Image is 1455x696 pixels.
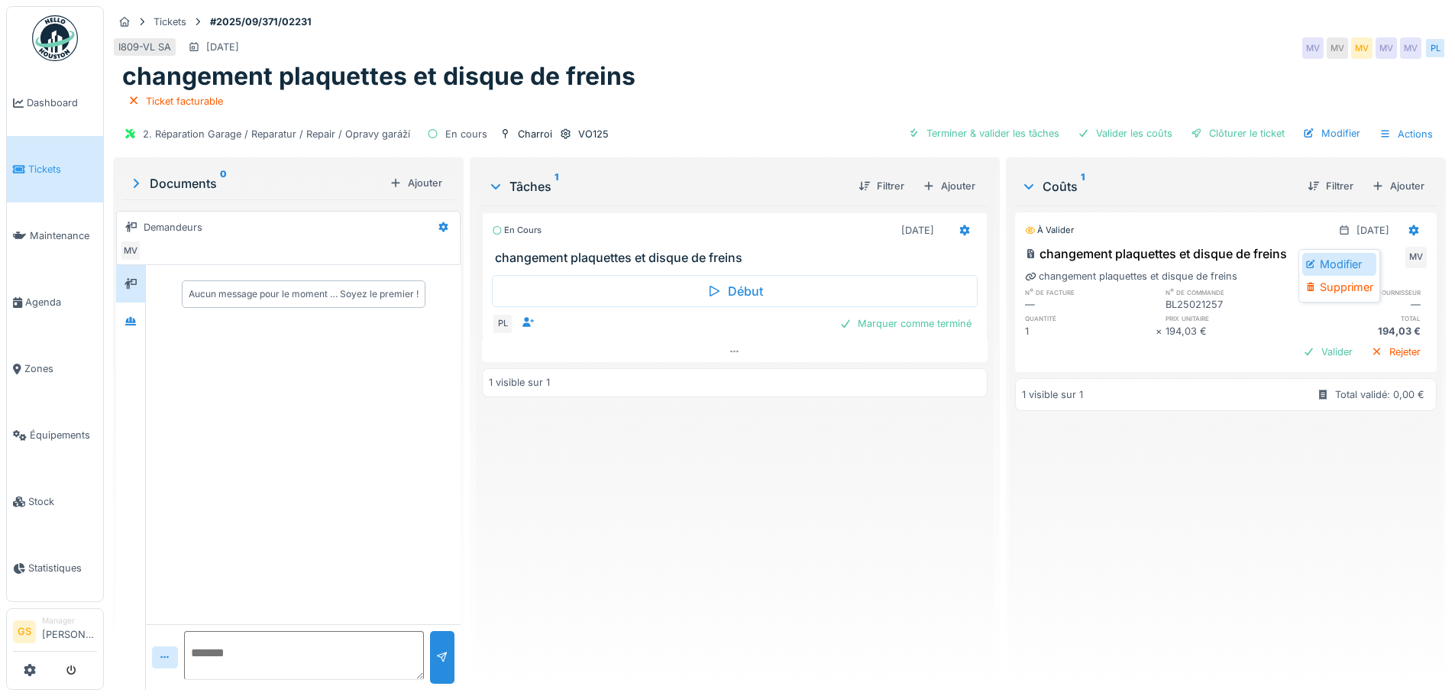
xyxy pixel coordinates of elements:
[1297,123,1366,144] div: Modifier
[488,177,846,196] div: Tâches
[1335,387,1424,402] div: Total validé: 0,00 €
[902,123,1065,144] div: Terminer & valider les tâches
[1405,247,1427,268] div: MV
[32,15,78,61] img: Badge_color-CXgf-gQk.svg
[1351,37,1373,59] div: MV
[1366,176,1431,196] div: Ajouter
[120,240,141,261] div: MV
[492,313,513,335] div: PL
[42,615,97,626] div: Manager
[1302,276,1376,299] div: Supprimer
[1296,297,1427,312] div: —
[578,127,609,141] div: VO125
[30,428,97,442] span: Équipements
[901,223,934,238] div: [DATE]
[1376,37,1397,59] div: MV
[1424,37,1446,59] div: PL
[13,620,36,643] li: GS
[1166,324,1296,338] div: 194,03 €
[492,224,542,237] div: En cours
[144,220,202,235] div: Demandeurs
[154,15,186,29] div: Tickets
[1296,287,1427,297] h6: fournisseur
[28,561,97,575] span: Statistiques
[1400,37,1421,59] div: MV
[833,313,978,334] div: Marquer comme terminé
[1025,244,1287,263] div: changement plaquettes et disque de freins
[383,173,448,193] div: Ajouter
[1166,313,1296,323] h6: prix unitaire
[28,162,97,176] span: Tickets
[143,127,410,141] div: 2. Réparation Garage / Reparatur / Repair / Opravy garáží
[206,40,239,54] div: [DATE]
[1373,123,1440,145] div: Actions
[1166,287,1296,297] h6: n° de commande
[1022,387,1083,402] div: 1 visible sur 1
[42,615,97,648] li: [PERSON_NAME]
[1302,37,1324,59] div: MV
[1025,313,1156,323] h6: quantité
[1185,123,1291,144] div: Clôturer le ticket
[1156,324,1166,338] div: ×
[1081,177,1085,196] sup: 1
[1025,324,1156,338] div: 1
[1025,287,1156,297] h6: n° de facture
[189,287,419,301] div: Aucun message pour le moment … Soyez le premier !
[1025,269,1237,283] div: changement plaquettes et disque de freins
[118,40,171,54] div: I809-VL SA
[128,174,383,193] div: Documents
[518,127,552,141] div: Charroi
[917,176,981,196] div: Ajouter
[1327,37,1348,59] div: MV
[1072,123,1179,144] div: Valider les coûts
[1296,324,1427,338] div: 194,03 €
[28,494,97,509] span: Stock
[146,94,223,108] div: Ticket facturable
[1356,223,1389,238] div: [DATE]
[1166,297,1296,312] div: BL25021257
[489,375,550,390] div: 1 visible sur 1
[1296,313,1427,323] h6: total
[27,95,97,110] span: Dashboard
[555,177,558,196] sup: 1
[1021,177,1295,196] div: Coûts
[1025,297,1156,312] div: —
[1025,224,1074,237] div: À valider
[204,15,318,29] strong: #2025/09/371/02231
[1301,176,1360,196] div: Filtrer
[24,361,97,376] span: Zones
[492,275,977,307] div: Début
[220,174,227,193] sup: 0
[1302,253,1376,276] div: Modifier
[1297,342,1359,362] div: Valider
[122,62,635,91] h1: changement plaquettes et disque de freins
[30,228,97,243] span: Maintenance
[495,251,980,265] h3: changement plaquettes et disque de freins
[852,176,910,196] div: Filtrer
[445,127,487,141] div: En cours
[25,295,97,309] span: Agenda
[1365,342,1427,362] div: Rejeter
